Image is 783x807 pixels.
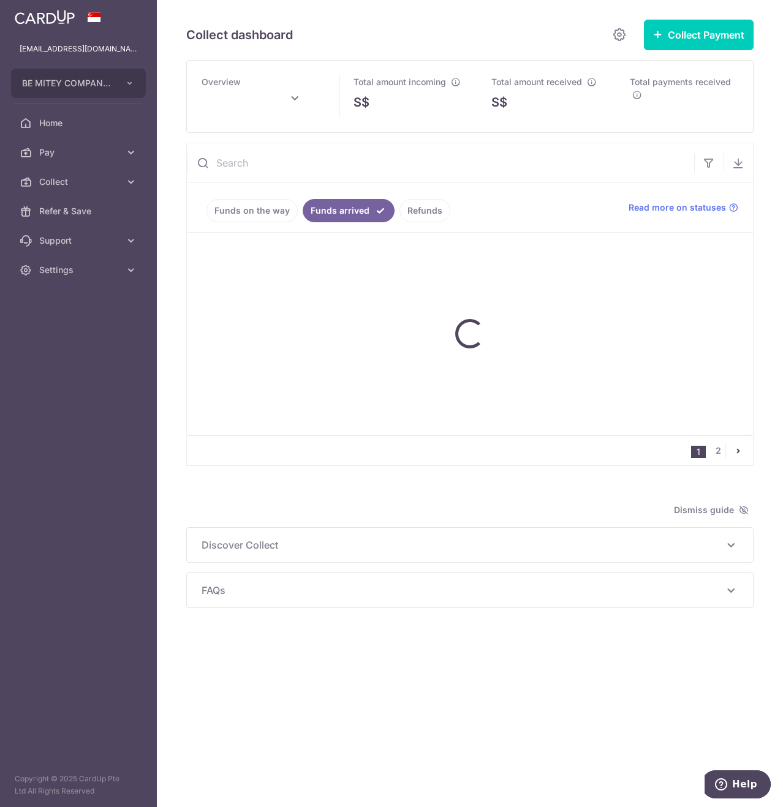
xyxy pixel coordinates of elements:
[399,199,450,222] a: Refunds
[39,176,120,188] span: Collect
[629,201,726,214] span: Read more on statuses
[28,9,53,20] span: Help
[202,583,724,598] span: FAQs
[202,538,724,552] span: Discover Collect
[39,235,120,247] span: Support
[674,503,749,517] span: Dismiss guide
[354,77,446,87] span: Total amount incoming
[629,201,738,214] a: Read more on statuses
[186,25,293,45] h5: Collect dashboard
[202,583,738,598] p: FAQs
[20,43,137,55] p: [EMAIL_ADDRESS][DOMAIN_NAME]
[303,199,395,222] a: Funds arrived
[39,146,120,159] span: Pay
[22,77,113,89] span: BE MITEY COMPANY PTE. LTD.
[691,436,753,465] nav: pager
[202,77,241,87] span: Overview
[202,538,738,552] p: Discover Collect
[491,93,507,111] span: S$
[206,199,298,222] a: Funds on the way
[187,143,694,182] input: Search
[39,205,120,217] span: Refer & Save
[644,20,754,50] button: Collect Payment
[354,93,369,111] span: S$
[11,69,146,98] button: BE MITEY COMPANY PTE. LTD.
[39,117,120,129] span: Home
[15,10,75,24] img: CardUp
[491,77,582,87] span: Total amount received
[705,770,771,801] iframe: Opens a widget where you can find more information
[691,446,706,458] li: 1
[630,77,731,87] span: Total payments received
[39,264,120,276] span: Settings
[711,443,725,458] a: 2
